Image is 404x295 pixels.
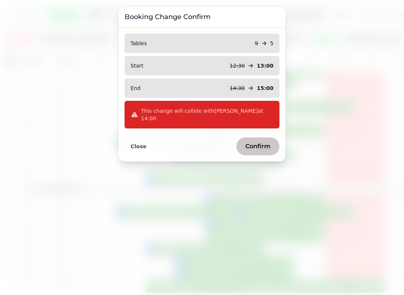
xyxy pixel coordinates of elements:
p: 5 [270,40,273,47]
p: Start [131,62,143,69]
p: 9 [255,40,258,47]
span: Confirm [245,143,270,149]
button: Confirm [236,137,279,155]
p: 14:30 [230,84,245,92]
p: Tables [131,40,147,47]
p: 12:30 [230,62,245,69]
p: End [131,84,141,92]
p: 15:00 [257,84,273,92]
span: Close [131,144,147,149]
p: 13:00 [257,62,273,69]
h3: Booking Change Confirm [125,12,279,21]
button: Close [125,142,153,151]
p: This change will collide with [PERSON_NAME] at 14:00 [141,107,273,122]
